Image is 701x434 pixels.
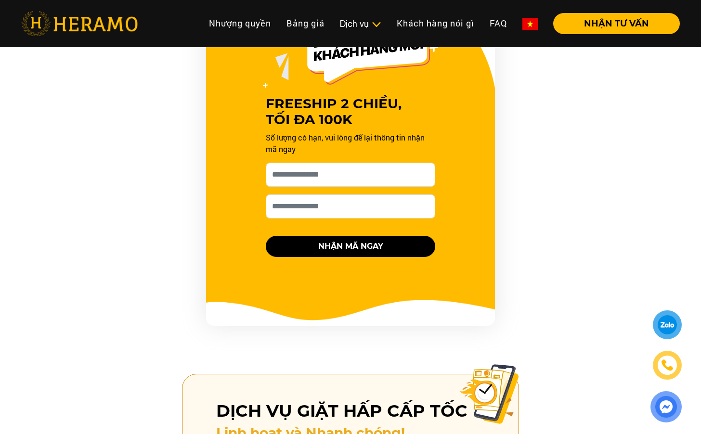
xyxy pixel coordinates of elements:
[266,96,435,128] h3: FREESHIP 2 CHIỀU, TỐI ĐA 100K
[522,18,538,30] img: vn-flag.png
[389,13,482,34] a: Khách hàng nói gì
[482,13,515,34] a: FAQ
[340,17,381,30] div: Dịch vụ
[21,11,138,36] img: heramo-logo.png
[201,13,279,34] a: Nhượng quyền
[266,132,435,155] p: Số lượng có hạn, vui lòng để lại thông tin nhận mã ngay
[662,360,673,370] img: phone-icon
[545,19,680,28] a: NHẬN TƯ VẤN
[371,20,381,29] img: subToggleIcon
[553,13,680,34] button: NHẬN TƯ VẤN
[266,236,435,257] button: NHẬN MÃ NGAY
[279,13,332,34] a: Bảng giá
[216,401,485,421] h3: Dịch vụ giặt hấp cấp tốc
[654,352,680,378] a: phone-icon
